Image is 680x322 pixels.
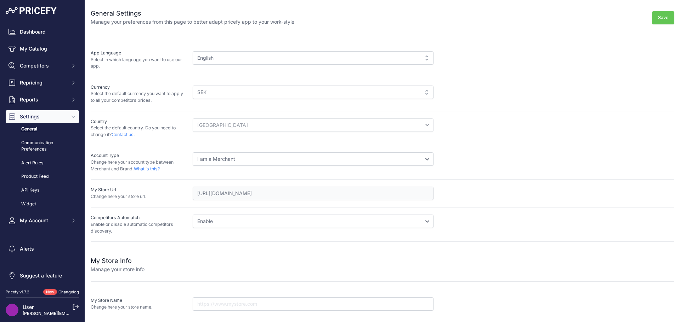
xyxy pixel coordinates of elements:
a: Communication Preferences [6,137,79,156]
button: Competitors [6,59,79,72]
a: My Catalog [6,42,79,55]
p: Manage your store info [91,266,144,273]
img: Pricefy Logo [6,7,57,14]
button: Settings [6,110,79,123]
button: Save [652,11,674,24]
a: Contact us. [112,132,135,137]
div: SEK [193,86,433,99]
a: Suggest a feature [6,269,79,282]
input: https://www.mystore.com [193,187,433,200]
button: Reports [6,93,79,106]
a: General [6,123,79,135]
a: Alerts [6,242,79,255]
a: [PERSON_NAME][EMAIL_ADDRESS][DOMAIN_NAME] [23,311,132,316]
span: New [43,289,57,295]
h2: My Store Info [91,256,144,266]
a: Changelog [58,289,79,294]
p: Enable or disable automatic competitors discovery. [91,221,187,234]
nav: Sidebar [6,25,79,282]
p: Change here your store url. [91,193,187,200]
p: Select the default currency you want to apply to all your competitors prices. [91,90,187,104]
span: Competitors [20,62,66,69]
span: Reports [20,96,66,103]
button: My Account [6,214,79,227]
p: Manage your preferences from this page to better adapt pricefy app to your work-style [91,18,294,25]
span: My Account [20,217,66,224]
p: Currency [91,84,187,91]
div: English [193,51,433,65]
a: Alert Rules [6,157,79,169]
p: Select in which language you want to use our app. [91,57,187,70]
p: App Language [91,50,187,57]
p: Change here your account type between Merchant and Brand. [91,159,187,172]
a: Dashboard [6,25,79,38]
span: Settings [20,113,66,120]
p: Country [91,118,187,125]
a: User [23,304,34,310]
p: Change here your store name. [91,304,187,311]
p: My Store Url [91,187,187,193]
p: Account Type [91,152,187,159]
span: Repricing [20,79,66,86]
p: Competitors Automatch [91,215,187,221]
h2: General Settings [91,8,294,18]
input: https://www.mystore.com [193,297,433,311]
p: My Store Name [91,297,187,304]
a: Widget [6,198,79,210]
a: Product Feed [6,170,79,183]
a: API Keys [6,184,79,197]
button: Repricing [6,76,79,89]
a: What is this? [134,166,160,171]
div: Pricefy v1.7.2 [6,289,29,295]
p: Select the default country. Do you need to change it? [91,125,187,138]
